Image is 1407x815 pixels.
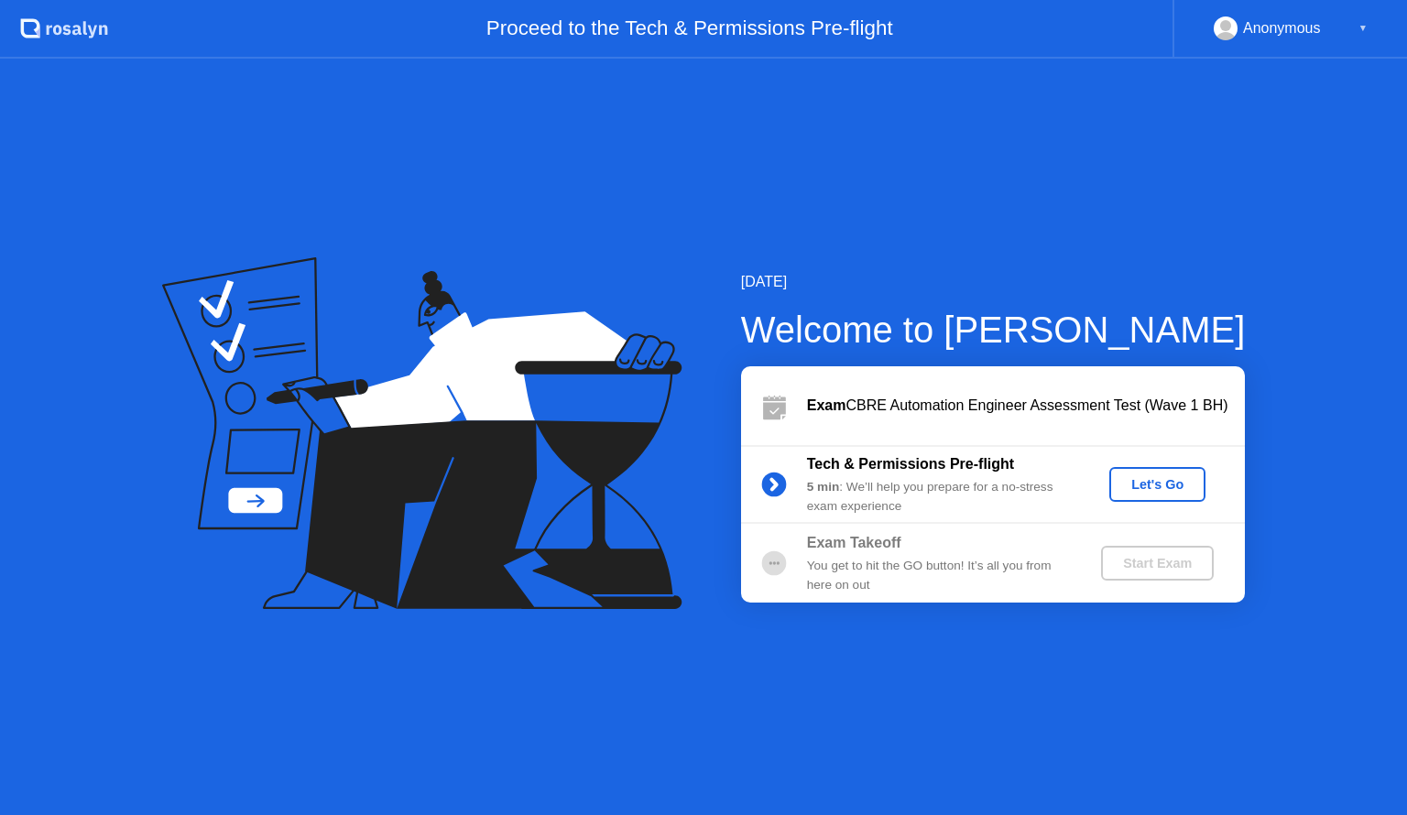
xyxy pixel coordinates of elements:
div: Let's Go [1117,477,1198,492]
b: Tech & Permissions Pre-flight [807,456,1014,472]
b: 5 min [807,480,840,494]
div: Anonymous [1243,16,1321,40]
button: Let's Go [1109,467,1205,502]
div: You get to hit the GO button! It’s all you from here on out [807,557,1071,594]
div: ▼ [1358,16,1368,40]
div: [DATE] [741,271,1246,293]
b: Exam [807,397,846,413]
div: Welcome to [PERSON_NAME] [741,302,1246,357]
div: Start Exam [1108,556,1206,570]
b: Exam Takeoff [807,535,901,550]
div: CBRE Automation Engineer Assessment Test (Wave 1 BH) [807,395,1245,417]
div: : We’ll help you prepare for a no-stress exam experience [807,478,1071,516]
button: Start Exam [1101,546,1214,581]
